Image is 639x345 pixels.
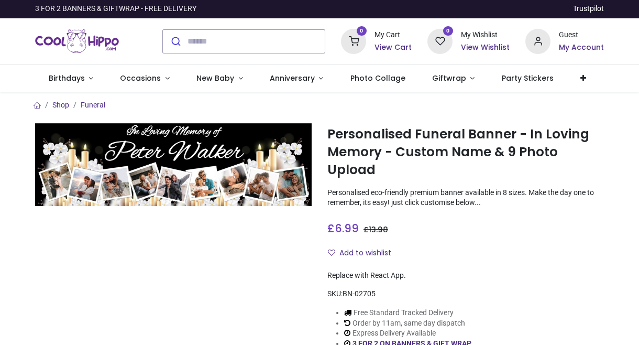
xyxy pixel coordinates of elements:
[327,188,604,208] p: Personalised eco-friendly premium banner available in 8 sizes. Make the day one to remember, its ...
[418,65,488,92] a: Giftwrap
[35,27,119,56] a: Logo of Cool Hippo
[35,4,196,14] div: 3 FOR 2 BANNERS & GIFTWRAP - FREE DELIVERY
[120,73,161,83] span: Occasions
[502,73,554,83] span: Party Stickers
[163,30,188,53] button: Submit
[52,101,69,109] a: Shop
[432,73,466,83] span: Giftwrap
[374,30,412,40] div: My Cart
[344,328,491,339] li: Express Delivery Available
[357,26,367,36] sup: 0
[327,244,400,262] button: Add to wishlistAdd to wishlist
[573,4,604,14] a: Trustpilot
[270,73,315,83] span: Anniversary
[328,249,335,256] i: Add to wishlist
[559,42,604,53] a: My Account
[35,65,107,92] a: Birthdays
[327,271,604,281] div: Replace with React App.
[344,318,491,329] li: Order by 11am, same day dispatch
[35,27,119,56] img: Cool Hippo
[196,73,234,83] span: New Baby
[427,36,453,45] a: 0
[327,125,604,179] h1: Personalised Funeral Banner - In Loving Memory - Custom Name & 9 Photo Upload
[107,65,183,92] a: Occasions
[335,221,359,236] span: 6.99
[461,30,510,40] div: My Wishlist
[350,73,405,83] span: Photo Collage
[443,26,453,36] sup: 0
[327,221,359,236] span: £
[183,65,257,92] a: New Baby
[461,42,510,53] a: View Wishlist
[369,224,388,235] span: 13.98
[256,65,337,92] a: Anniversary
[327,289,604,299] div: SKU:
[35,123,312,206] img: Personalised Funeral Banner - In Loving Memory - Custom Name & 9 Photo Upload
[49,73,85,83] span: Birthdays
[341,36,366,45] a: 0
[363,224,388,235] span: £
[344,308,491,318] li: Free Standard Tracked Delivery
[559,30,604,40] div: Guest
[81,101,105,109] a: Funeral
[343,289,376,298] span: BN-02705
[374,42,412,53] a: View Cart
